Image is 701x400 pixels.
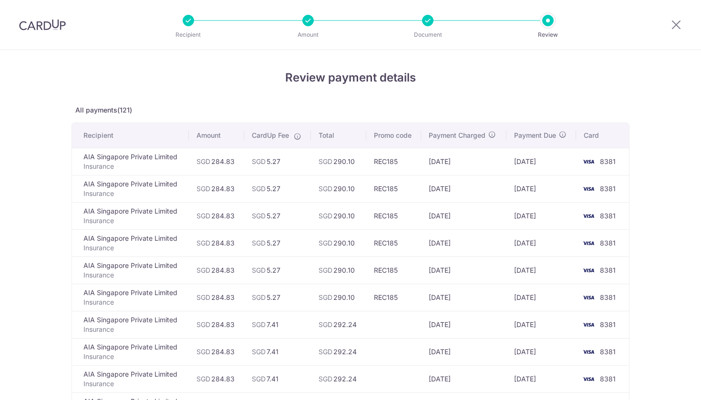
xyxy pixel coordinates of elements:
td: [DATE] [506,202,577,229]
span: SGD [319,266,332,274]
td: 284.83 [189,284,244,311]
td: [DATE] [421,284,506,311]
p: Insurance [83,325,181,334]
th: Promo code [366,123,421,148]
td: [DATE] [506,311,577,338]
td: [DATE] [421,229,506,256]
p: Insurance [83,297,181,307]
span: SGD [319,212,332,220]
td: 292.24 [311,338,366,365]
td: 284.83 [189,202,244,229]
p: All payments(121) [72,105,629,115]
td: 5.27 [244,202,311,229]
td: 7.41 [244,311,311,338]
span: SGD [196,320,210,328]
span: 8381 [600,266,616,274]
img: <span class="translation_missing" title="translation missing: en.account_steps.new_confirm_form.b... [579,210,598,222]
span: SGD [196,239,210,247]
th: Recipient [72,123,189,148]
span: SGD [319,320,332,328]
img: <span class="translation_missing" title="translation missing: en.account_steps.new_confirm_form.b... [579,319,598,330]
span: 8381 [600,239,616,247]
td: [DATE] [506,365,577,392]
td: [DATE] [506,175,577,202]
td: 290.10 [311,175,366,202]
p: Insurance [83,243,181,253]
th: Card [576,123,629,148]
p: Amount [273,30,343,40]
img: CardUp [19,19,66,31]
p: Review [513,30,583,40]
span: 8381 [600,185,616,193]
span: SGD [196,375,210,383]
td: REC185 [366,175,421,202]
span: SGD [252,239,266,247]
td: AIA Singapore Private Limited [72,338,189,365]
td: [DATE] [421,175,506,202]
span: 8381 [600,348,616,356]
td: [DATE] [421,311,506,338]
span: SGD [319,348,332,356]
span: SGD [196,157,210,165]
span: Payment Due [514,131,556,140]
td: 284.83 [189,256,244,284]
td: 5.27 [244,256,311,284]
td: 284.83 [189,175,244,202]
span: 8381 [600,157,616,165]
td: 292.24 [311,311,366,338]
td: REC185 [366,256,421,284]
td: 5.27 [244,148,311,175]
span: SGD [252,348,266,356]
span: SGD [319,375,332,383]
td: [DATE] [506,148,577,175]
span: SGD [196,266,210,274]
td: AIA Singapore Private Limited [72,256,189,284]
td: REC185 [366,229,421,256]
span: SGD [319,157,332,165]
td: [DATE] [506,284,577,311]
img: <span class="translation_missing" title="translation missing: en.account_steps.new_confirm_form.b... [579,265,598,276]
td: REC185 [366,148,421,175]
th: Amount [189,123,244,148]
td: 292.24 [311,365,366,392]
p: Document [392,30,463,40]
p: Insurance [83,162,181,171]
td: 284.83 [189,311,244,338]
td: REC185 [366,284,421,311]
td: AIA Singapore Private Limited [72,202,189,229]
td: 7.41 [244,338,311,365]
p: Insurance [83,189,181,198]
td: [DATE] [421,148,506,175]
span: SGD [252,375,266,383]
td: AIA Singapore Private Limited [72,175,189,202]
td: 290.10 [311,202,366,229]
td: [DATE] [506,338,577,365]
span: SGD [252,320,266,328]
th: Total [311,123,366,148]
span: CardUp Fee [252,131,289,140]
p: Insurance [83,270,181,280]
span: 8381 [600,212,616,220]
span: SGD [196,293,210,301]
h4: Review payment details [72,69,629,86]
span: SGD [196,185,210,193]
p: Insurance [83,352,181,361]
p: Insurance [83,379,181,389]
span: 8381 [600,293,616,301]
td: [DATE] [421,338,506,365]
span: SGD [319,239,332,247]
span: 8381 [600,320,616,328]
img: <span class="translation_missing" title="translation missing: en.account_steps.new_confirm_form.b... [579,183,598,195]
td: AIA Singapore Private Limited [72,229,189,256]
td: 290.10 [311,229,366,256]
span: SGD [252,293,266,301]
td: [DATE] [506,229,577,256]
td: REC185 [366,202,421,229]
img: <span class="translation_missing" title="translation missing: en.account_steps.new_confirm_form.b... [579,373,598,385]
span: SGD [196,348,210,356]
td: 290.10 [311,284,366,311]
img: <span class="translation_missing" title="translation missing: en.account_steps.new_confirm_form.b... [579,156,598,167]
td: AIA Singapore Private Limited [72,365,189,392]
td: AIA Singapore Private Limited [72,284,189,311]
td: [DATE] [421,256,506,284]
